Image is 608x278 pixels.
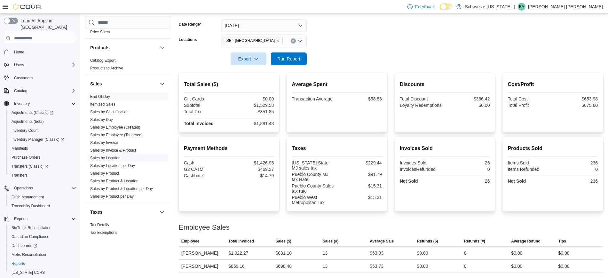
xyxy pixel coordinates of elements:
span: Catalog [12,87,76,95]
span: Metrc Reconciliation [12,252,46,257]
a: Adjustments (Classic) [9,109,56,116]
h2: Products Sold [508,145,598,152]
div: [PERSON_NAME] [179,260,226,273]
a: BioTrack Reconciliation [9,224,54,232]
div: $653.98 [554,96,598,101]
div: $0.00 [558,249,570,257]
div: Pricing [85,28,171,38]
div: $698.48 [275,262,292,270]
div: 236 [554,179,598,184]
button: Users [1,60,79,69]
span: Reports [12,215,76,223]
span: Inventory Manager (Classic) [12,137,64,142]
span: [US_STATE] CCRS [12,270,45,275]
strong: Total Invoiced [184,121,214,126]
a: Transfers [9,171,30,179]
button: Transfers [6,171,79,180]
div: $53.73 [370,262,383,270]
div: $859.16 [228,262,245,270]
div: Pueblo County Sales tax rate [292,183,336,194]
strong: Net Sold [400,179,418,184]
button: Cash Management [6,193,79,202]
div: $469.27 [230,167,274,172]
div: $0.00 [511,249,522,257]
div: Loyalty Redemptions [400,103,444,108]
span: Home [12,48,76,56]
a: Tax Exemptions [90,230,117,235]
div: $0.00 [417,249,428,257]
span: BA [519,3,524,11]
span: Operations [12,184,76,192]
div: $1,529.58 [230,103,274,108]
button: Products [158,44,166,52]
button: Home [1,47,79,56]
div: 13 [323,262,328,270]
span: Sales by Product [90,171,119,176]
span: SB - [GEOGRAPHIC_DATA] [226,37,275,44]
a: Manifests [9,145,30,152]
button: [US_STATE] CCRS [6,268,79,277]
a: Canadian Compliance [9,233,52,241]
span: Canadian Compliance [12,234,49,239]
span: Transfers [12,173,28,178]
button: Catalog [12,87,30,95]
button: Metrc Reconciliation [6,250,79,259]
input: Dark Mode [440,4,453,10]
a: Tax Details [90,223,109,227]
div: $229.44 [338,160,382,165]
div: $0.00 [511,262,522,270]
span: Load All Apps in [GEOGRAPHIC_DATA] [18,18,76,30]
h3: Taxes [90,209,103,215]
span: Total Invoiced [228,239,254,244]
button: Operations [12,184,36,192]
div: $63.93 [370,249,383,257]
a: Sales by Location per Day [90,163,135,168]
button: Sales [158,80,166,88]
div: $875.60 [554,103,598,108]
a: Sales by Employee (Tendered) [90,133,143,137]
div: Products [85,57,171,75]
div: $91.79 [338,172,382,177]
span: Sales by Location [90,155,121,161]
a: Catalog Export [90,58,115,63]
div: $15.31 [338,183,382,188]
button: Customers [1,73,79,83]
h2: Average Spent [292,81,382,88]
strong: Net Sold [508,179,526,184]
a: Dashboards [6,241,79,250]
button: Taxes [90,209,157,215]
button: Run Report [271,52,307,65]
div: 26 [446,160,490,165]
div: Total Profit [508,103,551,108]
div: 0 [554,167,598,172]
span: Reports [9,260,76,267]
span: Export [234,52,263,65]
span: Inventory [14,101,30,106]
h2: Cost/Profit [508,81,598,88]
div: 26 [446,179,490,184]
span: Users [12,61,76,69]
label: Date Range [179,22,201,27]
span: Sales by Invoice & Product [90,148,136,153]
span: Sales by Product & Location [90,179,138,184]
div: $0.00 [417,262,428,270]
span: Dashboards [9,242,76,250]
p: [PERSON_NAME] [PERSON_NAME] [528,3,603,11]
div: -$366.42 [446,96,490,101]
a: Inventory Count [9,127,41,134]
div: $1,426.95 [230,160,274,165]
div: Pueblo County MJ tax Rate [292,172,336,182]
span: Tax Details [90,222,109,227]
button: Reports [6,259,79,268]
span: End Of Day [90,94,110,99]
div: Subtotal [184,103,228,108]
a: Feedback [405,0,437,13]
div: 0 [464,249,467,257]
span: Sales (#) [323,239,338,244]
div: G2 CATM [184,167,228,172]
span: Sales by Product & Location per Day [90,186,153,191]
button: Inventory [12,100,32,107]
span: Adjustments (Classic) [9,109,76,116]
